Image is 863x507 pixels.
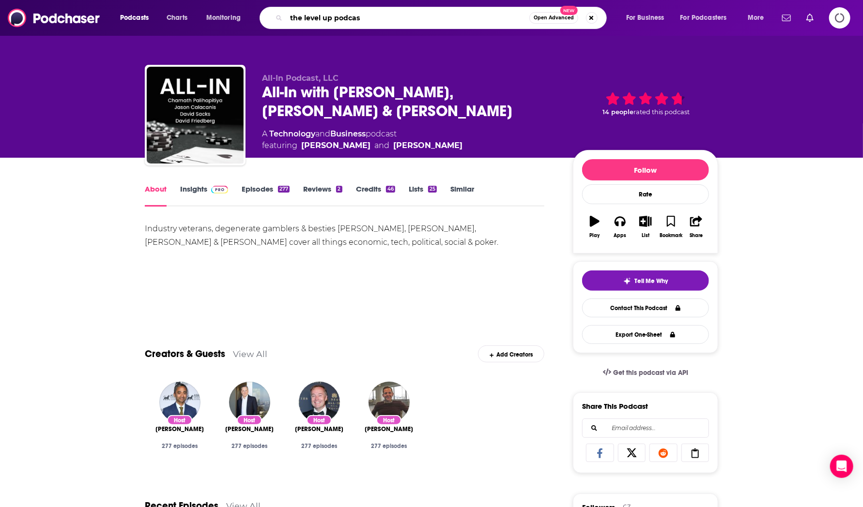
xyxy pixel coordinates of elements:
span: For Podcasters [680,11,727,25]
button: Follow [582,159,709,180]
img: Podchaser - Follow, Share and Rate Podcasts [8,9,101,27]
div: Play [590,233,600,239]
div: Host [167,415,192,425]
a: Technology [269,129,315,138]
button: Open AdvancedNew [529,12,578,24]
a: Share on X/Twitter [618,444,646,462]
div: 277 episodes [362,443,416,449]
div: 14 peoplerated this podcast [573,74,718,134]
a: Jason Calacanis [295,425,343,433]
span: Logging in [829,7,850,29]
div: 277 episodes [222,443,277,449]
span: More [748,11,764,25]
div: 277 episodes [153,443,207,449]
div: 25 [428,186,437,193]
h3: Share This Podcast [582,402,648,411]
div: 277 episodes [292,443,346,449]
a: Get this podcast via API [595,361,696,385]
a: Copy Link [681,444,709,462]
a: Creators & Guests [145,348,225,360]
a: Chamath Palihapitiya [301,140,370,151]
img: Chamath Palihapitiya [159,382,200,423]
button: tell me why sparkleTell Me Why [582,270,709,291]
div: 277 [278,186,290,193]
input: Search podcasts, credits, & more... [286,10,529,26]
button: open menu [113,10,161,26]
span: Podcasts [120,11,149,25]
span: Open Advanced [534,15,574,20]
button: Export One-Sheet [582,325,709,344]
span: 14 people [603,108,634,116]
a: David Friedberg [365,425,413,433]
span: and [374,140,389,151]
div: Search followers [582,418,709,438]
button: Play [582,209,607,244]
button: open menu [619,10,677,26]
a: Reviews2 [303,184,342,207]
div: Bookmark [660,233,682,239]
span: Monitoring [206,11,241,25]
img: David Friedberg [369,382,410,423]
button: Bookmark [658,209,683,244]
a: Show notifications dropdown [802,10,817,26]
button: open menu [674,10,741,26]
div: Share [690,233,703,239]
span: Get this podcast via API [613,369,688,377]
a: Similar [450,184,474,207]
span: and [315,129,330,138]
span: rated this podcast [634,108,690,116]
span: For Business [626,11,664,25]
a: David O. Sacks [225,425,274,433]
a: Credits46 [356,184,395,207]
img: David O. Sacks [229,382,270,423]
div: 46 [386,186,395,193]
button: open menu [741,10,776,26]
div: Industry veterans, degenerate gamblers & besties [PERSON_NAME], [PERSON_NAME], [PERSON_NAME] & [P... [145,222,544,249]
a: Contact This Podcast [582,298,709,317]
div: Apps [614,233,627,239]
img: Jason Calacanis [299,382,340,423]
span: [PERSON_NAME] [365,425,413,433]
a: Episodes277 [242,184,290,207]
a: Show notifications dropdown [778,10,795,26]
a: David Friedberg [393,140,462,151]
button: open menu [200,10,253,26]
a: Share on Facebook [586,444,614,462]
div: Rate [582,184,709,204]
span: featuring [262,140,462,151]
div: Host [376,415,401,425]
button: List [633,209,658,244]
a: Share on Reddit [649,444,678,462]
div: Add Creators [478,345,544,362]
a: About [145,184,167,207]
a: Lists25 [409,184,437,207]
img: All-In with Chamath, Jason, Sacks & Friedberg [147,67,244,164]
span: [PERSON_NAME] [225,425,274,433]
div: Host [237,415,262,425]
button: Share [684,209,709,244]
span: New [560,6,578,15]
a: Business [330,129,366,138]
div: Host [307,415,332,425]
a: Chamath Palihapitiya [155,425,204,433]
div: A podcast [262,128,462,151]
a: View All [233,349,267,359]
span: Charts [167,11,187,25]
div: Search podcasts, credits, & more... [269,7,616,29]
button: Apps [607,209,632,244]
span: All-In Podcast, LLC [262,74,339,83]
div: List [642,233,649,239]
a: InsightsPodchaser Pro [180,184,228,207]
div: Open Intercom Messenger [830,455,853,478]
span: [PERSON_NAME] [155,425,204,433]
span: Tell Me Why [635,277,668,285]
span: [PERSON_NAME] [295,425,343,433]
a: Charts [160,10,193,26]
img: tell me why sparkle [623,277,631,285]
